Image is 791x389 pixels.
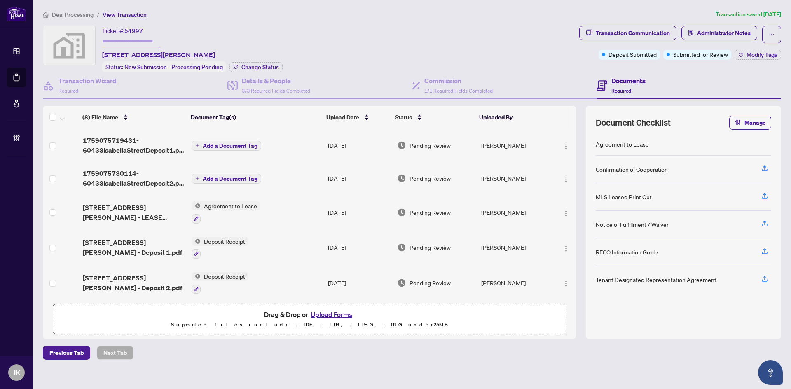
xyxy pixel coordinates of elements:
span: Deposit Receipt [201,237,248,246]
th: Upload Date [323,106,392,129]
div: Tenant Designated Representation Agreement [596,275,716,284]
img: Logo [563,176,569,182]
span: Add a Document Tag [203,143,257,149]
span: 54997 [124,27,143,35]
th: Status [392,106,475,129]
span: Previous Tab [49,346,84,359]
button: Logo [559,139,573,152]
span: plus [195,176,199,180]
td: [DATE] [325,195,394,230]
span: Drag & Drop orUpload FormsSupported files include .PDF, .JPG, .JPEG, .PNG under25MB [53,304,566,335]
img: Document Status [397,141,406,150]
span: Pending Review [410,243,451,252]
h4: Transaction Wizard [59,76,117,86]
span: Agreement to Lease [201,201,260,210]
img: Status Icon [192,272,201,281]
img: svg%3e [43,26,95,65]
span: Administrator Notes [697,26,751,40]
span: Add a Document Tag [203,176,257,182]
div: Notice of Fulfillment / Waiver [596,220,669,229]
img: Logo [563,245,569,252]
button: Manage [729,116,771,130]
img: Status Icon [192,237,201,246]
span: JK [13,367,21,378]
span: Pending Review [410,174,451,183]
img: Logo [563,143,569,149]
span: [STREET_ADDRESS][PERSON_NAME] - Deposit 2.pdf [83,273,185,293]
th: Uploaded By [476,106,550,129]
img: Document Status [397,174,406,183]
button: Administrator Notes [681,26,757,40]
button: Change Status [229,62,283,72]
td: [PERSON_NAME] [478,265,552,300]
span: Document Checklist [596,117,671,128]
span: Change Status [241,64,279,70]
span: 3/3 Required Fields Completed [242,88,310,94]
button: Add a Document Tag [192,173,261,184]
span: 1/1 Required Fields Completed [424,88,493,94]
div: Agreement to Lease [596,140,649,149]
img: Status Icon [192,201,201,210]
span: Deal Processing [52,11,94,19]
button: Status IconAgreement to Lease [192,201,260,224]
span: Drag & Drop or [264,309,355,320]
td: [DATE] [325,162,394,195]
button: Add a Document Tag [192,141,261,151]
button: Next Tab [97,346,133,360]
span: [STREET_ADDRESS][PERSON_NAME] [102,50,215,60]
span: Required [611,88,631,94]
button: Transaction Communication [579,26,676,40]
span: Pending Review [410,208,451,217]
span: [STREET_ADDRESS][PERSON_NAME] - LEASE SIGNED.pdf [83,203,185,222]
span: Status [395,113,412,122]
span: New Submission - Processing Pending [124,63,223,71]
span: View Transaction [103,11,147,19]
td: [PERSON_NAME] [478,195,552,230]
h4: Commission [424,76,493,86]
div: Status: [102,61,226,72]
button: Logo [559,241,573,254]
button: Logo [559,172,573,185]
button: Status IconDeposit Receipt [192,237,248,259]
div: Transaction Communication [596,26,670,40]
img: logo [7,6,26,21]
button: Logo [559,276,573,289]
img: Logo [563,280,569,287]
span: solution [688,30,694,36]
button: Add a Document Tag [192,140,261,151]
span: Upload Date [326,113,359,122]
span: 1759075730114-60433IsabellaStreetDeposit2.pdf [83,168,185,188]
span: ellipsis [769,32,775,37]
span: (8) File Name [82,113,118,122]
img: Document Status [397,243,406,252]
div: RECO Information Guide [596,247,658,256]
div: Ticket #: [102,26,143,35]
button: Modify Tags [735,50,781,60]
img: Logo [563,210,569,217]
td: [DATE] [325,265,394,300]
img: Document Status [397,208,406,217]
span: Deposit Submitted [608,50,657,59]
button: Previous Tab [43,346,90,360]
li: / [97,10,99,19]
span: Modify Tags [747,52,777,58]
span: Pending Review [410,278,451,287]
button: Upload Forms [308,309,355,320]
button: Logo [559,206,573,219]
h4: Details & People [242,76,310,86]
button: Open asap [758,360,783,385]
td: [DATE] [325,129,394,162]
span: home [43,12,49,18]
span: Submitted for Review [673,50,728,59]
span: Pending Review [410,141,451,150]
div: Confirmation of Cooperation [596,165,668,174]
h4: Documents [611,76,646,86]
td: [PERSON_NAME] [478,230,552,266]
td: [PERSON_NAME] [478,162,552,195]
p: Supported files include .PDF, .JPG, .JPEG, .PNG under 25 MB [58,320,561,330]
button: Add a Document Tag [192,174,261,184]
td: [DATE] [325,230,394,266]
img: Document Status [397,278,406,287]
span: [STREET_ADDRESS][PERSON_NAME] - Deposit 1.pdf [83,238,185,257]
span: Manage [744,116,766,129]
